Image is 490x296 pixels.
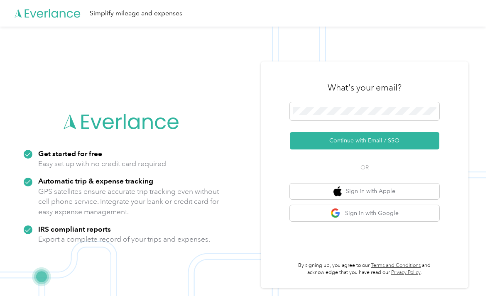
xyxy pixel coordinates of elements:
img: apple logo [333,186,342,197]
img: google logo [331,208,341,218]
button: google logoSign in with Google [290,205,439,221]
h3: What's your email? [328,82,402,93]
a: Terms and Conditions [371,262,421,269]
strong: Get started for free [38,149,102,158]
p: Export a complete record of your trips and expenses. [38,234,210,245]
p: Easy set up with no credit card required [38,159,166,169]
span: OR [350,163,379,172]
p: By signing up, you agree to our and acknowledge that you have read our . [290,262,439,276]
div: Simplify mileage and expenses [90,8,182,19]
strong: IRS compliant reports [38,225,111,233]
button: Continue with Email / SSO [290,132,439,149]
button: apple logoSign in with Apple [290,183,439,200]
a: Privacy Policy [391,269,421,276]
strong: Automatic trip & expense tracking [38,176,153,185]
p: GPS satellites ensure accurate trip tracking even without cell phone service. Integrate your bank... [38,186,220,217]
